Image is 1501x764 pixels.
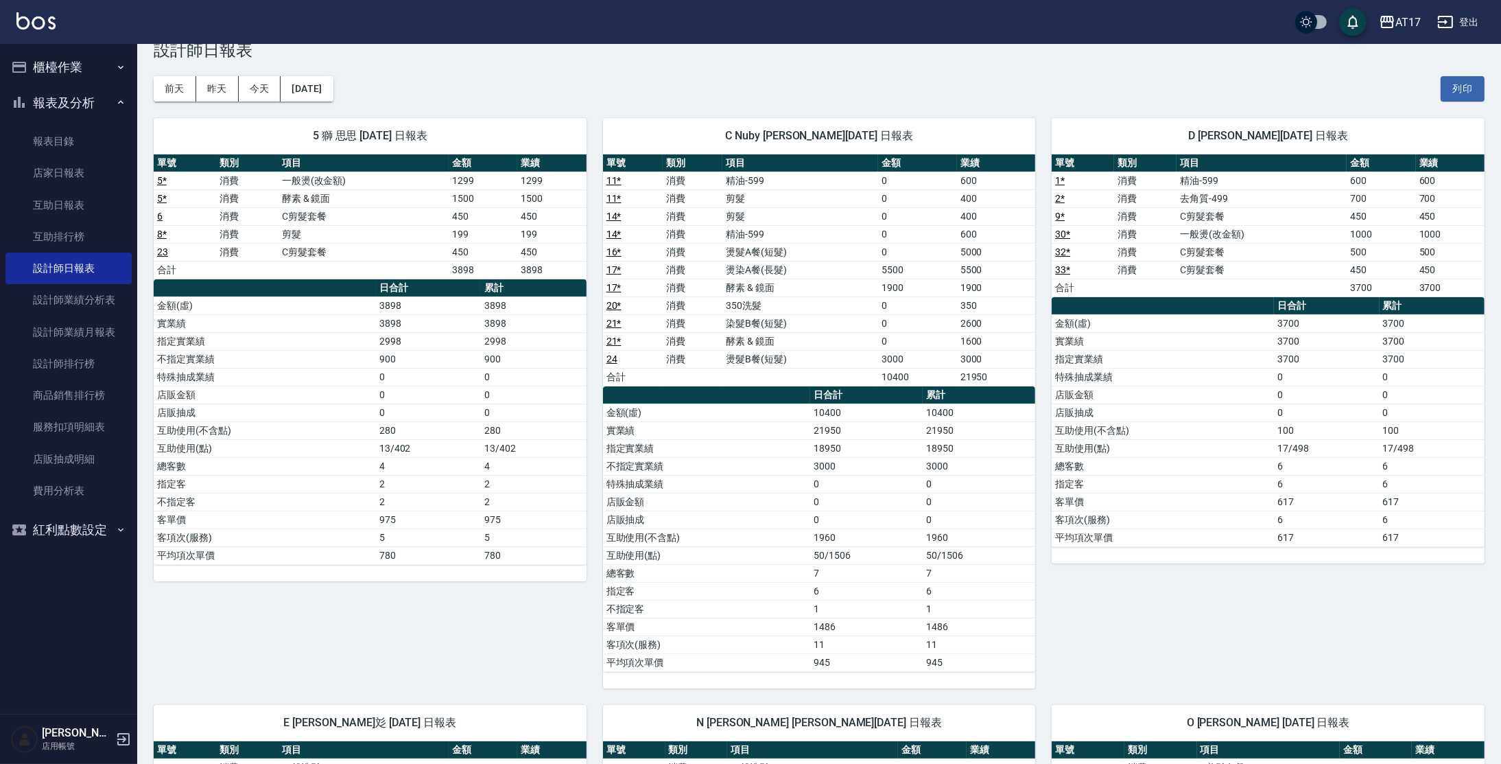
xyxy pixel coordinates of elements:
[1380,368,1485,386] td: 0
[1052,386,1274,404] td: 店販金額
[810,457,923,475] td: 3000
[216,741,279,759] th: 類別
[603,439,811,457] td: 指定實業績
[376,529,481,546] td: 5
[1274,297,1379,315] th: 日合計
[517,189,586,207] td: 1500
[1052,279,1114,297] td: 合計
[449,741,517,759] th: 金額
[1380,457,1485,475] td: 6
[216,154,279,172] th: 類別
[923,529,1035,546] td: 1960
[1052,493,1274,511] td: 客單價
[154,261,216,279] td: 合計
[1068,129,1468,143] span: D [PERSON_NAME][DATE] 日報表
[154,279,587,565] table: a dense table
[1274,332,1379,350] td: 3700
[1068,716,1468,730] span: O [PERSON_NAME] [DATE] 日報表
[603,546,811,564] td: 互助使用(點)
[157,246,168,257] a: 23
[1114,261,1177,279] td: 消費
[1052,314,1274,332] td: 金額(虛)
[376,350,481,368] td: 900
[1052,297,1485,547] table: a dense table
[1347,189,1415,207] td: 700
[603,582,811,600] td: 指定客
[5,316,132,348] a: 設計師業績月報表
[1380,511,1485,529] td: 6
[923,600,1035,618] td: 1
[517,154,586,172] th: 業績
[376,511,481,529] td: 975
[1432,10,1485,35] button: 登出
[1274,529,1379,546] td: 617
[663,314,722,332] td: 消費
[376,404,481,421] td: 0
[481,332,586,350] td: 2998
[1416,225,1485,243] td: 1000
[154,511,376,529] td: 客單價
[603,457,811,475] td: 不指定實業績
[1114,207,1177,225] td: 消費
[154,76,196,102] button: 前天
[923,421,1035,439] td: 21950
[1052,154,1114,172] th: 單號
[603,618,811,636] td: 客單價
[1274,404,1379,421] td: 0
[1347,279,1415,297] td: 3700
[481,546,586,564] td: 780
[923,618,1035,636] td: 1486
[663,154,722,172] th: 類別
[517,243,586,261] td: 450
[810,439,923,457] td: 18950
[923,636,1035,653] td: 11
[603,493,811,511] td: 店販金額
[239,76,281,102] button: 今天
[663,225,722,243] td: 消費
[663,172,722,189] td: 消費
[170,129,570,143] span: 5 獅 思思 [DATE] 日報表
[1114,154,1177,172] th: 類別
[957,279,1036,297] td: 1900
[154,350,376,368] td: 不指定實業績
[663,261,722,279] td: 消費
[722,297,878,314] td: 350洗髮
[376,279,481,297] th: 日合計
[481,511,586,529] td: 975
[1416,189,1485,207] td: 700
[449,172,517,189] td: 1299
[722,172,878,189] td: 精油-599
[722,189,878,207] td: 剪髮
[517,741,586,759] th: 業績
[517,261,586,279] td: 3898
[376,493,481,511] td: 2
[1052,529,1274,546] td: 平均項次單價
[279,189,449,207] td: 酵素 & 鏡面
[449,207,517,225] td: 450
[1177,261,1347,279] td: C剪髮套餐
[923,386,1035,404] th: 累計
[603,653,811,671] td: 平均項次單價
[5,443,132,475] a: 店販抽成明細
[606,354,617,364] a: 24
[376,546,481,564] td: 780
[376,368,481,386] td: 0
[376,332,481,350] td: 2998
[1052,368,1274,386] td: 特殊抽成業績
[1114,189,1177,207] td: 消費
[810,618,923,636] td: 1486
[810,653,923,671] td: 945
[722,243,878,261] td: 燙髮A餐(短髮)
[957,154,1036,172] th: 業績
[923,475,1035,493] td: 0
[481,297,586,314] td: 3898
[5,157,132,189] a: 店家日報表
[5,221,132,253] a: 互助排行榜
[957,332,1036,350] td: 1600
[449,225,517,243] td: 199
[481,368,586,386] td: 0
[154,314,376,332] td: 實業績
[154,546,376,564] td: 平均項次單價
[1347,261,1415,279] td: 450
[1380,475,1485,493] td: 6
